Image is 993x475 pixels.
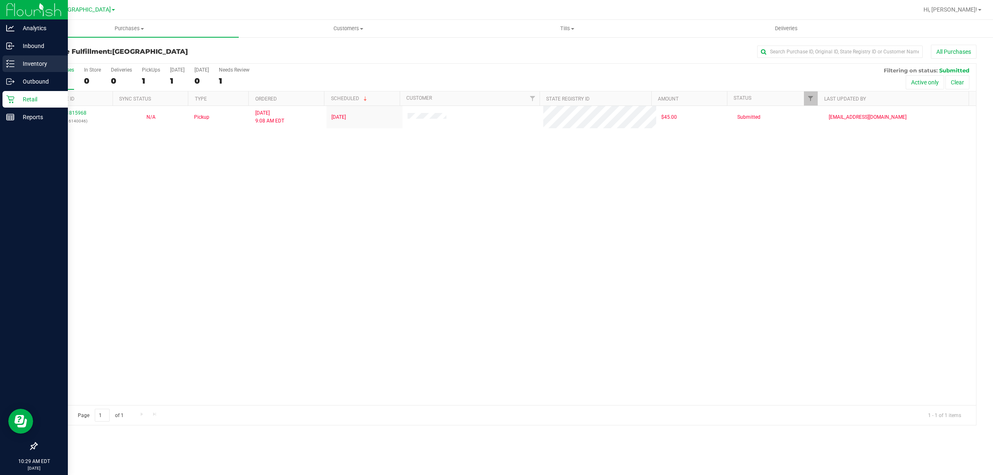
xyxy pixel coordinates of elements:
[36,48,350,55] h3: Purchase Fulfillment:
[804,91,818,106] a: Filter
[6,95,14,103] inline-svg: Retail
[6,42,14,50] inline-svg: Inbound
[737,113,760,121] span: Submitted
[20,20,239,37] a: Purchases
[734,95,751,101] a: Status
[757,46,923,58] input: Search Purchase ID, Original ID, State Registry ID or Customer Name...
[458,20,676,37] a: Tills
[677,20,896,37] a: Deliveries
[939,67,969,74] span: Submitted
[20,25,239,32] span: Purchases
[458,25,676,32] span: Tills
[6,24,14,32] inline-svg: Analytics
[546,96,590,102] a: State Registry ID
[146,113,156,121] button: N/A
[142,67,160,73] div: PickUps
[921,409,968,421] span: 1 - 1 of 1 items
[239,20,458,37] a: Customers
[111,67,132,73] div: Deliveries
[255,96,277,102] a: Ordered
[661,113,677,121] span: $45.00
[525,91,539,106] a: Filter
[906,75,944,89] button: Active only
[14,77,64,86] p: Outbound
[6,77,14,86] inline-svg: Outbound
[194,67,209,73] div: [DATE]
[931,45,976,59] button: All Purchases
[255,109,284,125] span: [DATE] 9:08 AM EDT
[194,113,209,121] span: Pickup
[14,94,64,104] p: Retail
[764,25,809,32] span: Deliveries
[84,67,101,73] div: In Store
[8,409,33,434] iframe: Resource center
[14,59,64,69] p: Inventory
[658,96,679,102] a: Amount
[923,6,977,13] span: Hi, [PERSON_NAME]!
[219,67,249,73] div: Needs Review
[4,465,64,471] p: [DATE]
[6,60,14,68] inline-svg: Inventory
[884,67,938,74] span: Filtering on status:
[111,76,132,86] div: 0
[42,117,108,125] p: (316140046)
[146,114,156,120] span: Not Applicable
[71,409,130,422] span: Page of 1
[195,96,207,102] a: Type
[945,75,969,89] button: Clear
[824,96,866,102] a: Last Updated By
[219,76,249,86] div: 1
[112,48,188,55] span: [GEOGRAPHIC_DATA]
[95,409,110,422] input: 1
[54,6,111,13] span: [GEOGRAPHIC_DATA]
[170,67,185,73] div: [DATE]
[142,76,160,86] div: 1
[239,25,457,32] span: Customers
[14,41,64,51] p: Inbound
[84,76,101,86] div: 0
[194,76,209,86] div: 0
[6,113,14,121] inline-svg: Reports
[14,23,64,33] p: Analytics
[170,76,185,86] div: 1
[331,113,346,121] span: [DATE]
[406,95,432,101] a: Customer
[63,110,86,116] a: 11815968
[4,458,64,465] p: 10:29 AM EDT
[119,96,151,102] a: Sync Status
[14,112,64,122] p: Reports
[331,96,369,101] a: Scheduled
[829,113,907,121] span: [EMAIL_ADDRESS][DOMAIN_NAME]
